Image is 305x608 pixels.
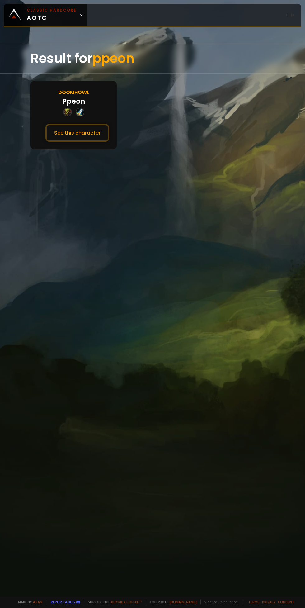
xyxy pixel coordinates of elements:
[14,600,42,604] span: Made by
[262,600,275,604] a: Privacy
[146,600,197,604] span: Checkout
[51,600,75,604] a: Report a bug
[27,7,77,22] span: AOTC
[92,49,134,68] span: ppeon
[111,600,142,604] a: Buy me a coffee
[4,4,87,26] a: Classic HardcoreAOTC
[62,96,85,107] div: Ppeon
[27,7,77,13] small: Classic Hardcore
[278,600,294,604] a: Consent
[84,600,142,604] span: Support me,
[30,44,274,73] div: Result for
[200,600,238,604] span: v. d752d5 - production
[170,600,197,604] a: [DOMAIN_NAME]
[45,124,109,142] button: See this character
[58,88,89,96] div: Doomhowl
[33,600,42,604] a: a fan
[248,600,260,604] a: Terms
